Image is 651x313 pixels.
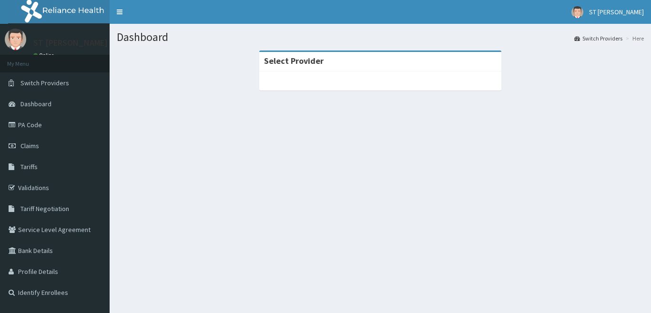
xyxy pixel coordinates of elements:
span: Tariffs [20,162,38,171]
span: Switch Providers [20,79,69,87]
span: Claims [20,141,39,150]
li: Here [623,34,644,42]
span: Tariff Negotiation [20,204,69,213]
a: Online [33,52,56,59]
p: ST [PERSON_NAME] [33,39,108,47]
span: Dashboard [20,100,51,108]
img: User Image [5,29,26,50]
a: Switch Providers [574,34,622,42]
h1: Dashboard [117,31,644,43]
strong: Select Provider [264,55,324,66]
img: User Image [571,6,583,18]
span: ST [PERSON_NAME] [589,8,644,16]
